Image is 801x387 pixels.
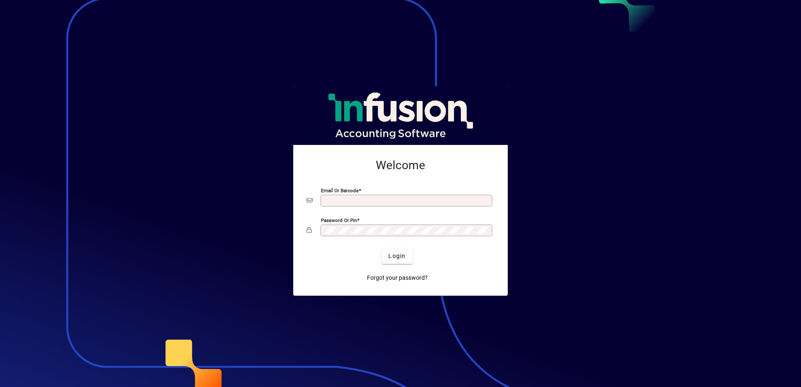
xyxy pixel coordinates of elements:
[321,187,359,193] mat-label: Email or Barcode
[367,273,428,282] span: Forgot your password?
[382,249,412,264] button: Login
[388,252,406,261] span: Login
[364,271,431,286] a: Forgot your password?
[307,158,494,173] h2: Welcome
[321,217,357,223] mat-label: Password or Pin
